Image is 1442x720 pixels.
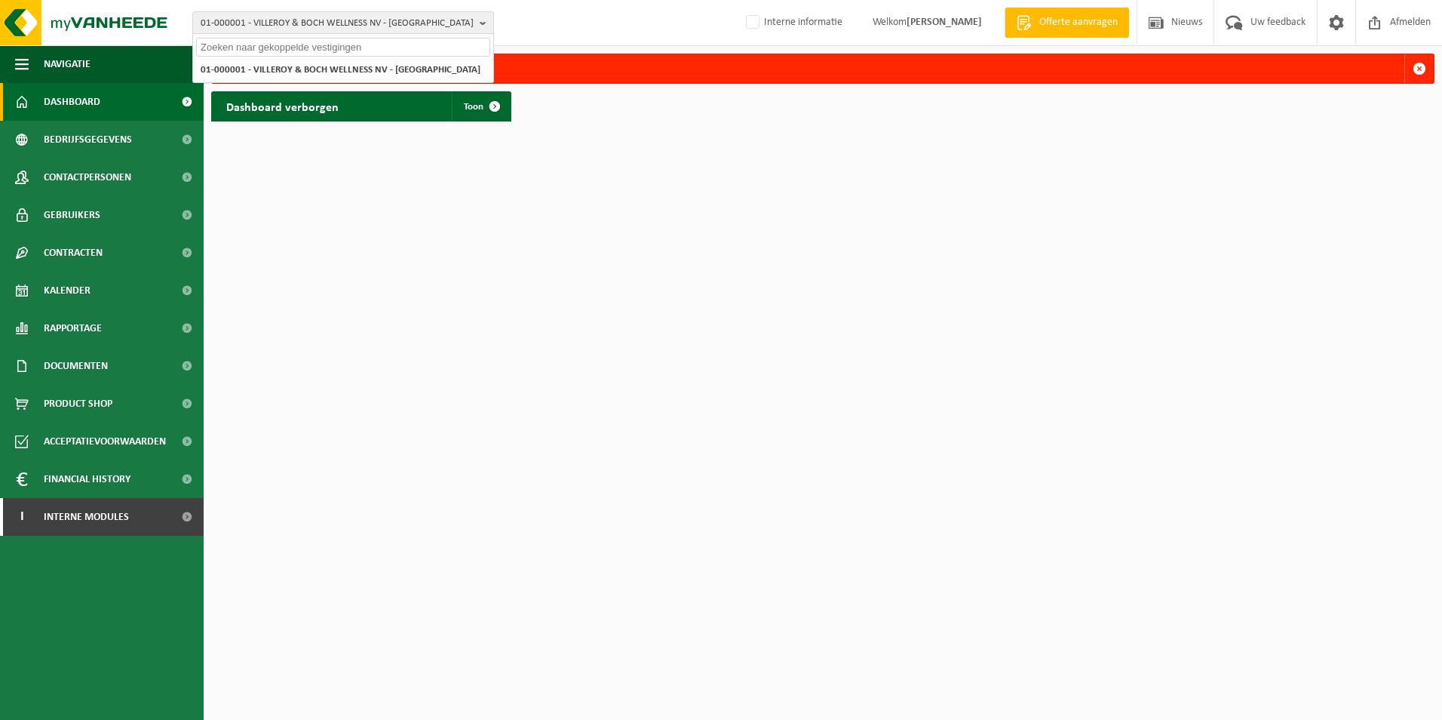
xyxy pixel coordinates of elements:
[201,12,474,35] span: 01-000001 - VILLEROY & BOCH WELLNESS NV - [GEOGRAPHIC_DATA]
[44,158,131,196] span: Contactpersonen
[464,102,483,112] span: Toon
[907,17,982,28] strong: [PERSON_NAME]
[1035,15,1121,30] span: Offerte aanvragen
[239,54,1404,83] div: Deze party bestaat niet
[1005,8,1129,38] a: Offerte aanvragen
[196,38,490,57] input: Zoeken naar gekoppelde vestigingen
[743,11,842,34] label: Interne informatie
[452,91,510,122] a: Toon
[44,272,91,309] span: Kalender
[192,11,494,34] button: 01-000001 - VILLEROY & BOCH WELLNESS NV - [GEOGRAPHIC_DATA]
[44,460,130,498] span: Financial History
[44,347,108,385] span: Documenten
[44,196,100,234] span: Gebruikers
[201,65,480,75] strong: 01-000001 - VILLEROY & BOCH WELLNESS NV - [GEOGRAPHIC_DATA]
[15,498,29,536] span: I
[44,309,102,347] span: Rapportage
[44,121,132,158] span: Bedrijfsgegevens
[44,234,103,272] span: Contracten
[44,423,166,460] span: Acceptatievoorwaarden
[44,45,91,83] span: Navigatie
[44,83,100,121] span: Dashboard
[44,498,129,536] span: Interne modules
[44,385,112,423] span: Product Shop
[211,91,354,121] h2: Dashboard verborgen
